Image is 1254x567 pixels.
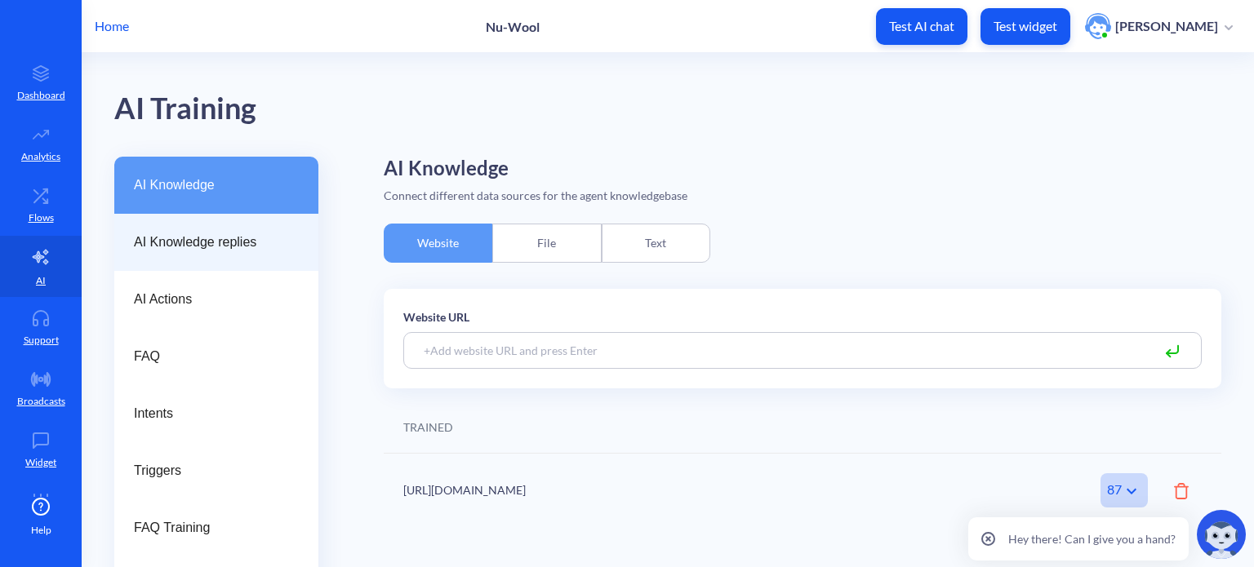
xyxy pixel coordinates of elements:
p: Support [24,333,59,348]
p: Nu-Wool [486,19,540,34]
p: Analytics [21,149,60,164]
a: AI Actions [114,271,318,328]
a: FAQ [114,328,318,385]
span: Help [31,523,51,538]
a: AI Knowledge [114,157,318,214]
p: AI [36,273,46,288]
h2: AI Knowledge [384,157,1221,180]
span: AI Actions [134,290,286,309]
span: FAQ Training [134,518,286,538]
p: Broadcasts [17,394,65,409]
div: Connect different data sources for the agent knowledgebase [384,187,1221,204]
p: [PERSON_NAME] [1115,17,1218,35]
p: Website URL [403,308,1202,326]
a: AI Knowledge replies [114,214,318,271]
span: FAQ [134,347,286,366]
p: Test widget [994,18,1057,34]
p: Flows [29,210,54,225]
p: Dashboard [17,88,65,103]
p: Home [95,16,129,36]
input: +Add website URL and press Enter [403,332,1202,369]
div: File [492,224,601,263]
img: copilot-icon.svg [1197,510,1246,559]
a: FAQ Training [114,499,318,556]
button: user photo[PERSON_NAME] [1077,11,1241,41]
a: Triggers [114,442,318,499]
div: Text [602,224,710,263]
div: TRAINED [403,419,453,436]
div: Website [384,224,492,263]
div: 87 [1101,473,1148,507]
span: Intents [134,404,286,423]
p: Hey there! Can I give you a hand? [1008,530,1176,547]
span: AI Knowledge replies [134,233,286,252]
button: Test widget [981,8,1070,45]
p: Test AI chat [889,18,954,34]
img: user photo [1085,13,1111,39]
p: Widget [25,455,56,470]
button: Test AI chat [876,8,967,45]
span: AI Knowledge [134,175,286,195]
a: Intents [114,385,318,442]
div: AI Training [114,86,256,132]
span: Triggers [134,461,286,481]
div: [URL][DOMAIN_NAME] [403,481,1026,498]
